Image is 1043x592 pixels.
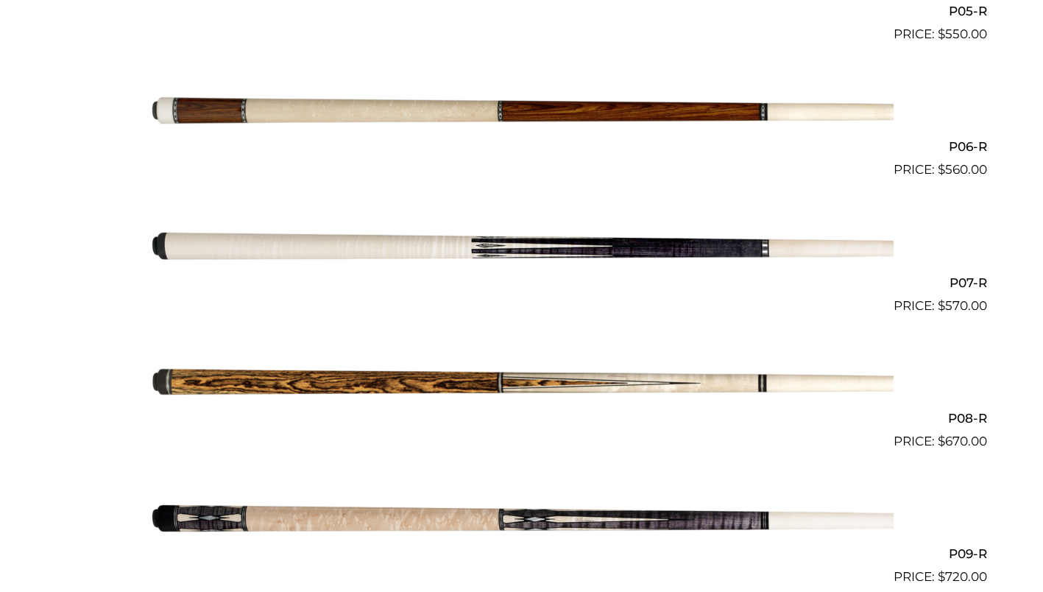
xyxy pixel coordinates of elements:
[150,457,894,581] img: P09-R
[57,322,987,451] a: P08-R $670.00
[57,269,987,296] h2: P07-R
[57,540,987,568] h2: P09-R
[938,298,987,313] bdi: 570.00
[150,186,894,309] img: P07-R
[938,298,945,313] span: $
[57,133,987,161] h2: P06-R
[938,434,987,448] bdi: 670.00
[57,186,987,315] a: P07-R $570.00
[938,434,945,448] span: $
[938,27,945,41] span: $
[150,322,894,445] img: P08-R
[57,50,987,180] a: P06-R $560.00
[938,162,945,177] span: $
[938,569,987,584] bdi: 720.00
[57,457,987,587] a: P09-R $720.00
[150,50,894,174] img: P06-R
[57,405,987,432] h2: P08-R
[938,569,945,584] span: $
[938,162,987,177] bdi: 560.00
[938,27,987,41] bdi: 550.00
